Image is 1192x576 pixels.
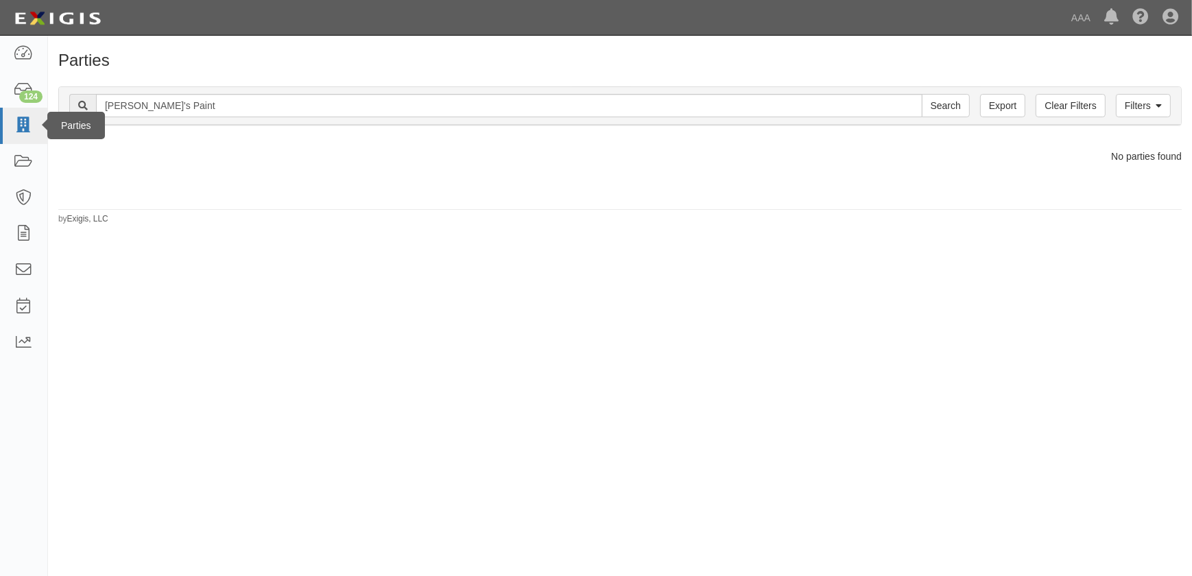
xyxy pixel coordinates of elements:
a: Clear Filters [1036,94,1105,117]
a: Filters [1116,94,1171,117]
input: Search [96,94,922,117]
div: 124 [19,91,43,103]
i: Help Center - Complianz [1132,10,1149,26]
a: AAA [1064,4,1097,32]
div: No parties found [48,149,1192,163]
a: Exigis, LLC [67,214,108,224]
h1: Parties [58,51,1182,69]
div: Parties [47,112,105,139]
a: Export [980,94,1025,117]
input: Search [922,94,970,117]
img: logo-5460c22ac91f19d4615b14bd174203de0afe785f0fc80cf4dbbc73dc1793850b.png [10,6,105,31]
small: by [58,213,108,225]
